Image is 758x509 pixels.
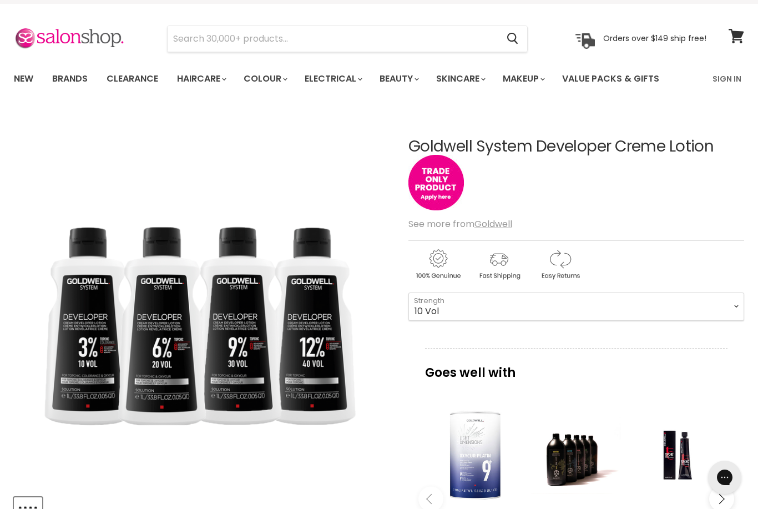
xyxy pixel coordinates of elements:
[408,155,464,210] img: tradeonly_small.jpg
[474,218,512,230] a: Goldwell
[703,457,747,498] iframe: Gorgias live chat messenger
[371,67,426,90] a: Beauty
[408,248,467,281] img: genuine.gif
[98,67,166,90] a: Clearance
[469,248,528,281] img: shipping.gif
[498,26,527,52] button: Search
[706,67,748,90] a: Sign In
[408,138,744,155] h1: Goldwell System Developer Creme Lotion
[168,26,498,52] input: Search
[6,63,687,95] ul: Main menu
[428,67,492,90] a: Skincare
[14,110,390,487] div: Goldwell System Developer Creme Lotion image. Click or Scroll to Zoom.
[408,218,512,230] span: See more from
[169,67,233,90] a: Haircare
[235,67,294,90] a: Colour
[554,67,668,90] a: Value Packs & Gifts
[530,248,589,281] img: returns.gif
[494,67,552,90] a: Makeup
[167,26,528,52] form: Product
[425,349,727,385] p: Goes well with
[296,67,369,90] a: Electrical
[44,67,96,90] a: Brands
[6,67,42,90] a: New
[603,33,706,43] p: Orders over $149 ship free!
